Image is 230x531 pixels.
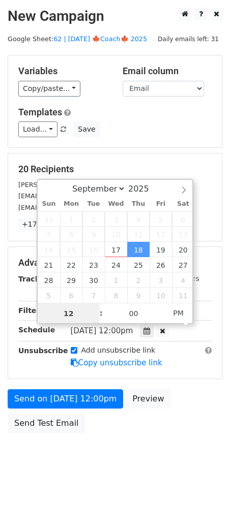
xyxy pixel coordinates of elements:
span: Click to toggle [164,303,192,323]
span: [DATE] 12:00pm [71,326,133,335]
small: [EMAIL_ADDRESS][DOMAIN_NAME] [18,192,132,200]
span: September 5, 2025 [150,211,172,227]
span: September 1, 2025 [60,211,82,227]
span: October 11, 2025 [172,288,194,303]
span: September 6, 2025 [172,211,194,227]
small: [PERSON_NAME][EMAIL_ADDRESS][DOMAIN_NAME] [18,181,186,189]
span: September 21, 2025 [38,257,60,272]
span: Thu [127,201,150,207]
span: September 23, 2025 [82,257,105,272]
h5: 20 Recipients [18,164,212,175]
span: September 30, 2025 [82,272,105,288]
span: September 16, 2025 [82,242,105,257]
a: Send Test Email [8,414,85,433]
a: +17 more [18,218,61,231]
span: Sun [38,201,60,207]
span: Daily emails left: 31 [154,34,222,45]
a: Templates [18,107,62,117]
span: September 4, 2025 [127,211,150,227]
span: September 9, 2025 [82,227,105,242]
small: [EMAIL_ADDRESS][DOMAIN_NAME] [18,204,132,211]
span: October 6, 2025 [60,288,82,303]
span: September 20, 2025 [172,242,194,257]
span: Wed [105,201,127,207]
span: September 3, 2025 [105,211,127,227]
span: October 7, 2025 [82,288,105,303]
input: Minute [103,303,165,324]
label: Add unsubscribe link [81,345,156,356]
span: September 19, 2025 [150,242,172,257]
span: September 12, 2025 [150,227,172,242]
span: October 5, 2025 [38,288,60,303]
small: Google Sheet: [8,35,147,43]
span: September 27, 2025 [172,257,194,272]
a: Daily emails left: 31 [154,35,222,43]
h2: New Campaign [8,8,222,25]
span: Fri [150,201,172,207]
span: Tue [82,201,105,207]
span: Mon [60,201,82,207]
span: September 10, 2025 [105,227,127,242]
span: October 3, 2025 [150,272,172,288]
span: September 17, 2025 [105,242,127,257]
strong: Filters [18,306,44,315]
a: Copy/paste... [18,81,80,97]
span: September 2, 2025 [82,211,105,227]
span: September 8, 2025 [60,227,82,242]
strong: Schedule [18,326,55,334]
strong: Unsubscribe [18,347,68,355]
span: : [100,303,103,323]
strong: Tracking [18,275,52,283]
a: Load... [18,121,57,137]
a: 62 | [DATE] 🍁Coach🍁 2025 [53,35,147,43]
span: September 25, 2025 [127,257,150,272]
span: September 29, 2025 [60,272,82,288]
span: August 31, 2025 [38,211,60,227]
h5: Variables [18,66,107,77]
a: Preview [126,389,170,409]
span: October 1, 2025 [105,272,127,288]
iframe: Chat Widget [179,482,230,531]
input: Year [126,184,162,194]
span: October 8, 2025 [105,288,127,303]
span: September 28, 2025 [38,272,60,288]
h5: Email column [123,66,212,77]
span: September 26, 2025 [150,257,172,272]
span: October 10, 2025 [150,288,172,303]
input: Hour [38,303,100,324]
span: September 15, 2025 [60,242,82,257]
span: September 18, 2025 [127,242,150,257]
h5: Advanced [18,257,212,268]
span: September 22, 2025 [60,257,82,272]
a: Copy unsubscribe link [71,358,162,367]
span: September 11, 2025 [127,227,150,242]
span: September 24, 2025 [105,257,127,272]
span: October 4, 2025 [172,272,194,288]
span: September 7, 2025 [38,227,60,242]
a: Send on [DATE] 12:00pm [8,389,123,409]
span: October 9, 2025 [127,288,150,303]
span: Sat [172,201,194,207]
label: UTM Codes [159,273,199,284]
span: October 2, 2025 [127,272,150,288]
button: Save [73,121,100,137]
span: September 13, 2025 [172,227,194,242]
span: September 14, 2025 [38,242,60,257]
